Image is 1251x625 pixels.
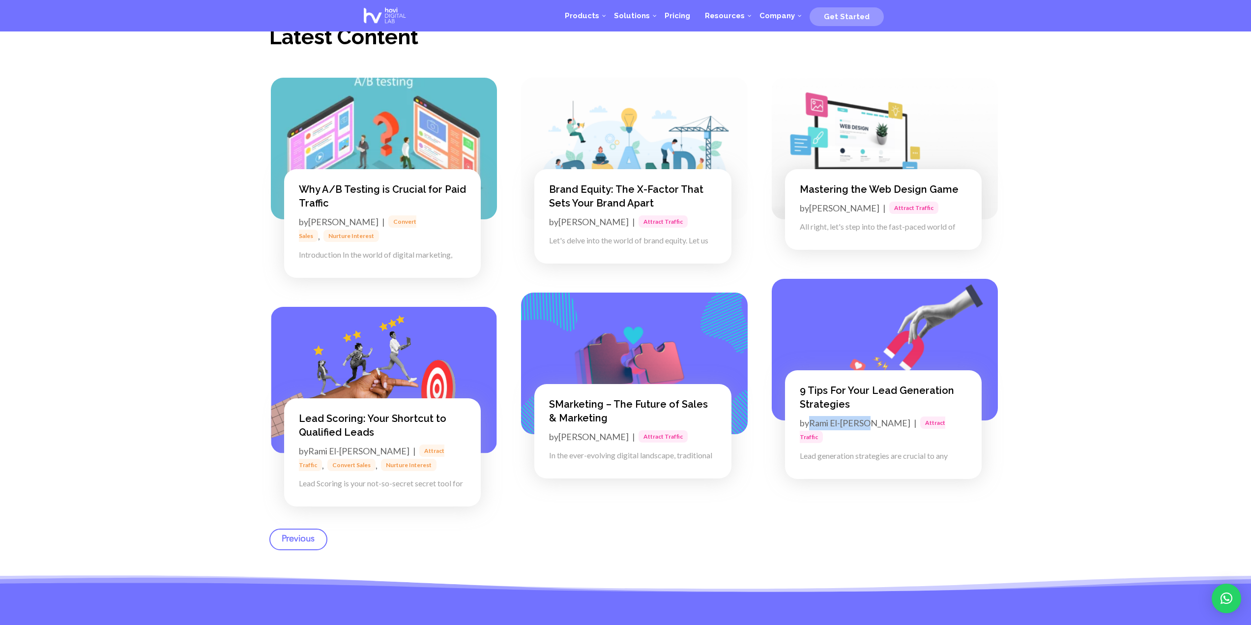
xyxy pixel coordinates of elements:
[299,444,466,473] p: by | , ,
[327,459,376,471] a: Convert Sales
[557,1,607,30] a: Products
[299,445,444,471] a: Attract Traffic
[269,26,982,54] h2: Latest Content
[800,449,967,464] p: Lead generation strategies are crucial to any business [DATE]; You can't make a sale without pros...
[800,183,959,195] a: Mastering the Web Design Game
[549,183,703,209] a: Brand Equity: The X-Factor That Sets Your Brand Apart
[800,417,945,443] a: Attract Traffic
[810,8,884,23] a: Get Started
[657,1,698,30] a: Pricing
[558,431,629,442] a: [PERSON_NAME]
[549,234,716,249] p: Let's delve into the world of brand equity. Let us start with a quick definition, brand equity is...
[809,417,910,428] a: Rami El-[PERSON_NAME]
[381,459,436,471] a: Nurture Interest
[308,216,378,227] a: [PERSON_NAME]
[639,215,688,228] a: Attract Traffic
[665,11,690,20] span: Pricing
[607,1,657,30] a: Solutions
[299,413,446,438] a: Lead Scoring: Your Shortcut to Qualified Leads
[299,477,466,492] p: Lead Scoring is your not-so-secret secret tool for generating sales-qualified leads. But there's ...
[308,446,409,456] a: Rami El-[PERSON_NAME]
[549,215,716,229] p: by |
[614,11,650,20] span: Solutions
[800,416,967,445] p: by |
[705,11,745,20] span: Resources
[565,11,599,20] span: Products
[889,202,938,214] a: Attract Traffic
[752,1,802,30] a: Company
[698,1,752,30] a: Resources
[558,216,629,227] a: [PERSON_NAME]
[299,215,466,243] p: by | ,
[759,11,795,20] span: Company
[824,12,870,21] span: Get Started
[809,203,879,213] a: [PERSON_NAME]
[800,385,954,410] a: 9 Tips For Your Lead Generation Strategies
[549,430,716,444] p: by |
[299,248,466,263] p: Introduction In the world of digital marketing, running paid [PERSON_NAME] on Google searches can...
[299,183,466,209] a: Why A/B Testing is Crucial for Paid Traffic
[800,220,967,235] p: All right, let's step into the fast-paced world of web design! In [DATE] tech-savvy era, staying ...
[549,449,716,464] p: In the ever-evolving digital landscape, traditional sales and marketing methods are gradually bec...
[800,201,967,215] p: by |
[269,529,327,559] a: « Older Entries
[639,430,688,443] a: Attract Traffic
[323,230,379,242] a: Nurture Interest
[549,398,708,424] a: SMarketing – The Future of Sales & Marketing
